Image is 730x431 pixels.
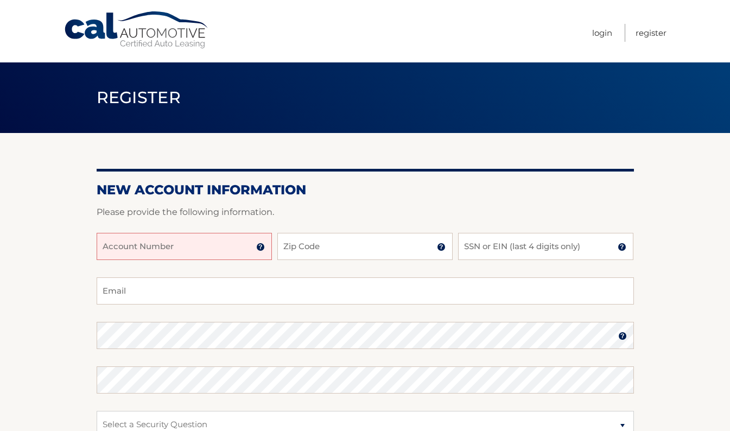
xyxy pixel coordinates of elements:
a: Cal Automotive [64,11,210,49]
input: SSN or EIN (last 4 digits only) [458,233,633,260]
a: Register [636,24,666,42]
p: Please provide the following information. [97,205,634,220]
span: Register [97,87,181,107]
img: tooltip.svg [618,332,627,340]
img: tooltip.svg [437,243,446,251]
a: Login [592,24,612,42]
input: Account Number [97,233,272,260]
input: Email [97,277,634,305]
img: tooltip.svg [256,243,265,251]
h2: New Account Information [97,182,634,198]
input: Zip Code [277,233,453,260]
img: tooltip.svg [618,243,626,251]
